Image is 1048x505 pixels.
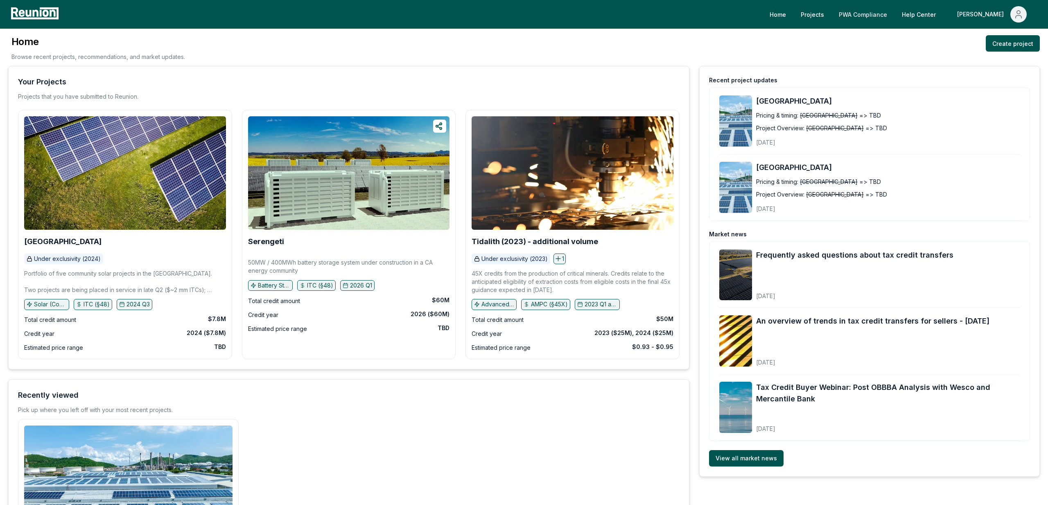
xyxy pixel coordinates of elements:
[307,281,333,290] p: ITC (§48)
[756,132,889,147] div: [DATE]
[594,329,673,337] div: 2023 ($25M), 2024 ($25M)
[719,382,752,433] img: Tax Credit Buyer Webinar: Post OBBBA Analysis with Wesco and Mercantile Bank
[34,255,101,263] p: Under exclusivity (2024)
[756,111,798,120] div: Pricing & timing:
[432,296,449,304] div: $60M
[806,190,864,199] span: [GEOGRAPHIC_DATA]
[531,300,568,308] p: AMPC (§45X)
[756,199,889,213] div: [DATE]
[709,230,747,238] div: Market news
[411,310,449,318] div: 2026 ($60M)
[472,237,598,246] b: Tidalith (2023) - additional volume
[208,315,226,323] div: $7.8M
[794,6,831,23] a: Projects
[248,238,284,246] a: Serengeti
[756,382,1020,405] a: Tax Credit Buyer Webinar: Post OBBBA Analysis with Wesco and Mercantile Bank
[248,280,293,291] button: Battery Storage
[951,6,1033,23] button: [PERSON_NAME]
[481,255,548,263] p: Under exclusivity (2023)
[756,352,989,367] div: [DATE]
[248,324,307,334] div: Estimated price range
[719,95,752,147] img: Canton
[756,162,1020,173] a: [GEOGRAPHIC_DATA]
[895,6,942,23] a: Help Center
[18,406,173,414] div: Pick up where you left off with your most recent projects.
[340,280,375,291] button: 2026 Q1
[756,177,798,186] div: Pricing & timing:
[719,249,752,301] img: Frequently asked questions about tax credit transfers
[756,286,953,300] div: [DATE]
[18,93,138,101] p: Projects that you have submitted to Reunion.
[24,329,54,339] div: Credit year
[575,299,620,310] button: 2023 Q1 and earlier
[756,124,804,132] div: Project Overview:
[865,124,887,132] span: => TBD
[438,324,449,332] div: TBD
[859,177,881,186] span: => TBD
[632,343,673,351] div: $0.93 - $0.95
[756,249,953,261] a: Frequently asked questions about tax credit transfers
[187,329,226,337] div: 2024 ($7.8M)
[806,124,864,132] span: [GEOGRAPHIC_DATA]
[24,269,226,294] p: Portfolio of five community solar projects in the [GEOGRAPHIC_DATA]. Two projects are being place...
[11,35,185,48] h3: Home
[248,310,278,320] div: Credit year
[24,315,76,325] div: Total credit amount
[472,238,598,246] a: Tidalith (2023) - additional volume
[763,6,793,23] a: Home
[763,6,1040,23] nav: Main
[832,6,894,23] a: PWA Compliance
[248,237,284,246] b: Serengeti
[865,190,887,199] span: => TBD
[756,190,804,199] div: Project Overview:
[709,450,784,467] a: View all market news
[472,329,502,339] div: Credit year
[24,237,102,246] b: [GEOGRAPHIC_DATA]
[350,281,372,290] p: 2026 Q1
[258,281,291,290] p: Battery Storage
[24,238,102,246] a: [GEOGRAPHIC_DATA]
[756,95,1020,107] a: [GEOGRAPHIC_DATA]
[18,390,79,401] div: Recently viewed
[24,299,69,310] button: Solar (Community)
[986,35,1040,52] a: Create project
[756,419,1020,433] div: [DATE]
[553,254,566,264] button: 1
[117,299,152,310] button: 2024 Q3
[248,296,300,306] div: Total credit amount
[756,315,989,327] a: An overview of trends in tax credit transfers for sellers - [DATE]
[84,300,110,308] p: ITC (§48)
[585,300,617,308] p: 2023 Q1 and earlier
[24,116,226,230] img: Broad Peak
[472,269,673,294] p: 45X credits from the production of critical minerals. Credits relate to the anticipated eligibili...
[800,111,858,120] span: [GEOGRAPHIC_DATA]
[18,76,66,88] div: Your Projects
[34,300,67,308] p: Solar (Community)
[719,315,752,367] img: An overview of trends in tax credit transfers for sellers - September 2025
[709,76,777,84] div: Recent project updates
[248,116,450,230] img: Serengeti
[472,116,673,230] img: Tidalith (2023) - additional volume
[24,343,83,353] div: Estimated price range
[656,315,673,323] div: $50M
[719,162,752,213] img: Harlansburg Road
[800,177,858,186] span: [GEOGRAPHIC_DATA]
[859,111,881,120] span: => TBD
[957,6,1007,23] div: [PERSON_NAME]
[472,299,517,310] button: Advanced manufacturing
[481,300,514,308] p: Advanced manufacturing
[472,343,531,353] div: Estimated price range
[11,52,185,61] p: Browse recent projects, recommendations, and market updates.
